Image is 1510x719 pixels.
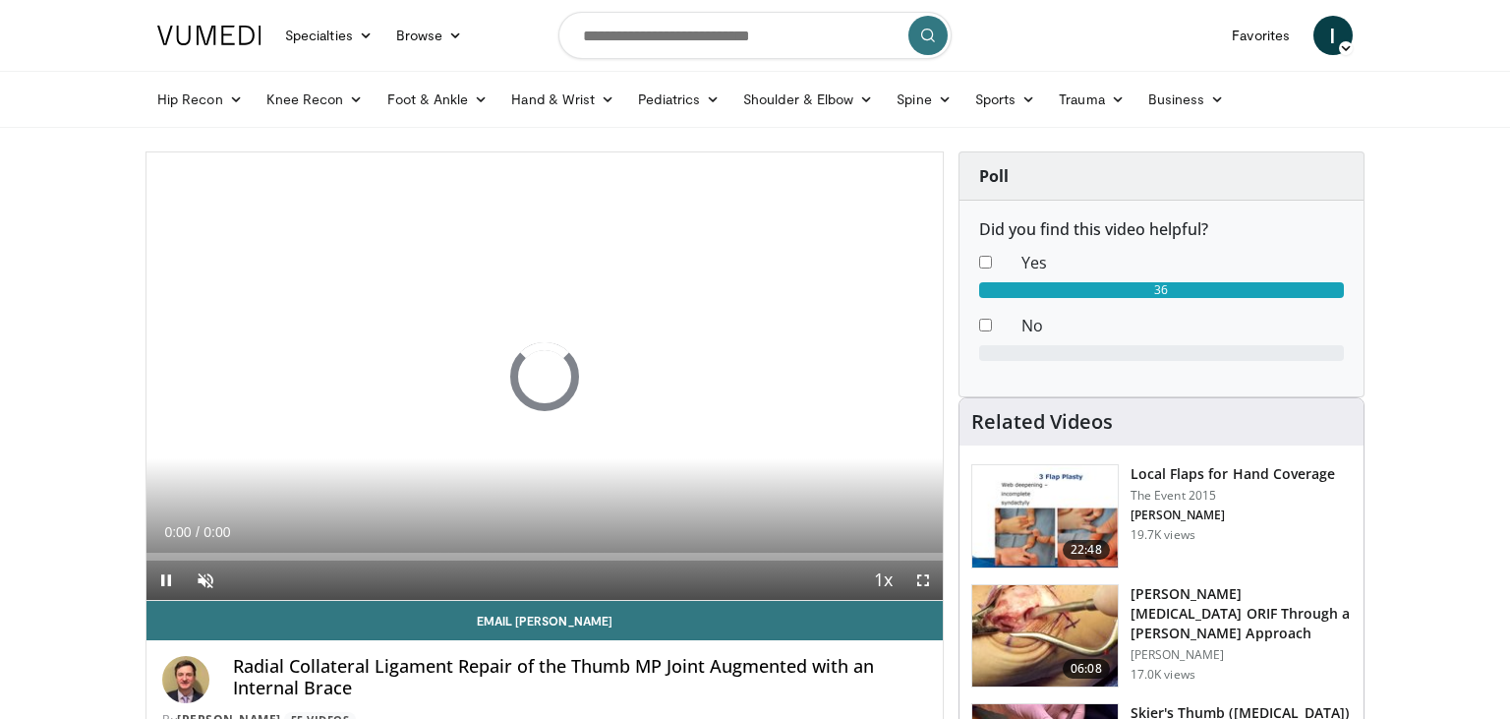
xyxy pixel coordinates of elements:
a: Pediatrics [626,80,731,119]
h4: Radial Collateral Ligament Repair of the Thumb MP Joint Augmented with an Internal Brace [233,656,927,698]
button: Unmute [186,561,225,600]
input: Search topics, interventions [558,12,952,59]
button: Fullscreen [903,561,943,600]
a: Spine [885,80,962,119]
p: 17.0K views [1131,667,1195,683]
a: I [1313,16,1353,55]
div: 36 [979,282,1344,298]
span: / [196,524,200,540]
p: [PERSON_NAME] [1131,647,1352,663]
h3: Local Flaps for Hand Coverage [1131,464,1336,484]
a: Specialties [273,16,384,55]
p: The Event 2015 [1131,488,1336,504]
a: Knee Recon [255,80,376,119]
img: b6f583b7-1888-44fa-9956-ce612c416478.150x105_q85_crop-smart_upscale.jpg [972,465,1118,568]
span: 06:08 [1063,659,1110,679]
a: Hip Recon [145,80,255,119]
p: [PERSON_NAME] [1131,508,1336,523]
a: Email [PERSON_NAME] [146,601,943,640]
a: Browse [384,16,475,55]
dd: Yes [1007,251,1359,274]
h4: Related Videos [971,410,1113,434]
button: Pause [146,561,186,600]
video-js: Video Player [146,152,943,601]
p: 19.7K views [1131,527,1195,543]
a: 06:08 [PERSON_NAME][MEDICAL_DATA] ORIF Through a [PERSON_NAME] Approach [PERSON_NAME] 17.0K views [971,584,1352,689]
span: 0:00 [164,524,191,540]
img: VuMedi Logo [157,26,261,45]
img: af335e9d-3f89-4d46-97d1-d9f0cfa56dd9.150x105_q85_crop-smart_upscale.jpg [972,585,1118,688]
a: Favorites [1220,16,1302,55]
a: 22:48 Local Flaps for Hand Coverage The Event 2015 [PERSON_NAME] 19.7K views [971,464,1352,569]
h3: [PERSON_NAME][MEDICAL_DATA] ORIF Through a [PERSON_NAME] Approach [1131,584,1352,643]
a: Business [1136,80,1237,119]
a: Foot & Ankle [376,80,500,119]
a: Trauma [1047,80,1136,119]
img: Avatar [162,656,209,703]
button: Playback Rate [864,561,903,600]
a: Sports [963,80,1048,119]
span: 22:48 [1063,540,1110,560]
a: Hand & Wrist [499,80,626,119]
span: 0:00 [203,524,230,540]
a: Shoulder & Elbow [731,80,885,119]
dd: No [1007,314,1359,337]
h6: Did you find this video helpful? [979,220,1344,239]
div: Progress Bar [146,553,943,561]
strong: Poll [979,165,1009,187]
